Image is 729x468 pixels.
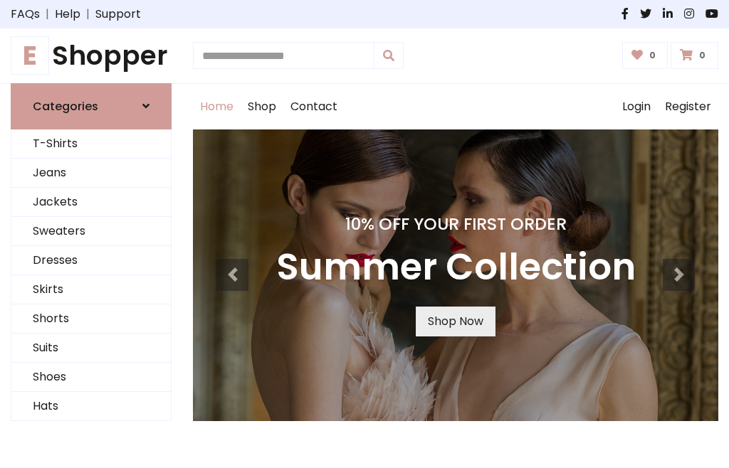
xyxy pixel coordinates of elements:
span: | [40,6,55,23]
a: Shop Now [416,307,495,336]
a: 0 [671,42,718,69]
span: | [80,6,95,23]
a: Jackets [11,188,171,217]
a: FAQs [11,6,40,23]
a: Jeans [11,159,171,188]
a: EShopper [11,40,172,72]
a: Dresses [11,246,171,275]
span: 0 [696,49,709,62]
a: T-Shirts [11,129,171,159]
span: E [11,36,49,75]
a: Login [615,84,658,129]
a: Shoes [11,363,171,392]
a: Contact [283,84,345,129]
h6: Categories [33,100,98,113]
span: 0 [646,49,659,62]
a: Help [55,6,80,23]
a: Skirts [11,275,171,304]
a: Support [95,6,141,23]
a: Register [658,84,718,129]
a: Suits [11,334,171,363]
a: Home [193,84,241,129]
a: Categories [11,83,172,129]
a: Hats [11,392,171,421]
h4: 10% Off Your First Order [276,214,636,234]
a: Shop [241,84,283,129]
a: Shorts [11,304,171,334]
a: Sweaters [11,217,171,246]
h1: Shopper [11,40,172,72]
h3: Summer Collection [276,245,636,289]
a: 0 [622,42,668,69]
